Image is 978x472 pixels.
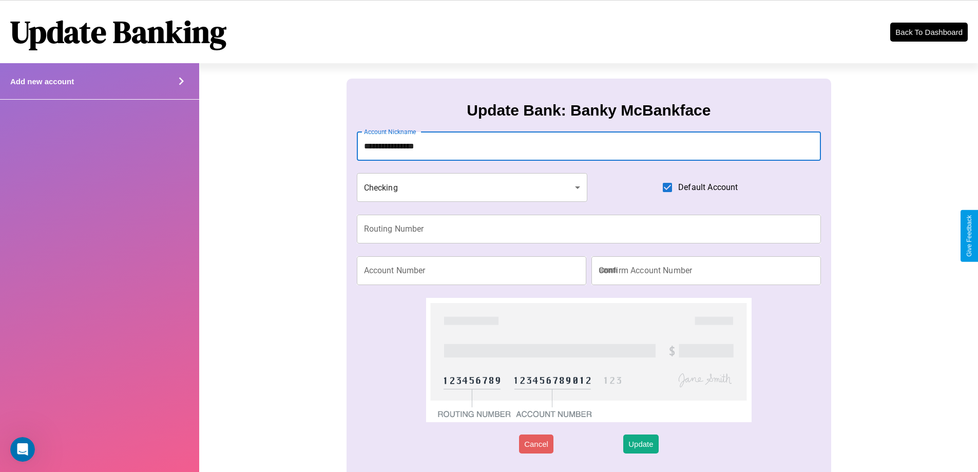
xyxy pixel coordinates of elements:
button: Back To Dashboard [890,23,968,42]
div: Checking [357,173,588,202]
div: Give Feedback [966,215,973,257]
button: Cancel [519,435,553,454]
h1: Update Banking [10,11,226,53]
img: check [426,298,751,422]
iframe: Intercom live chat [10,437,35,462]
button: Update [623,435,658,454]
span: Default Account [678,181,738,194]
h3: Update Bank: Banky McBankface [467,102,711,119]
h4: Add new account [10,77,74,86]
label: Account Nickname [364,127,416,136]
